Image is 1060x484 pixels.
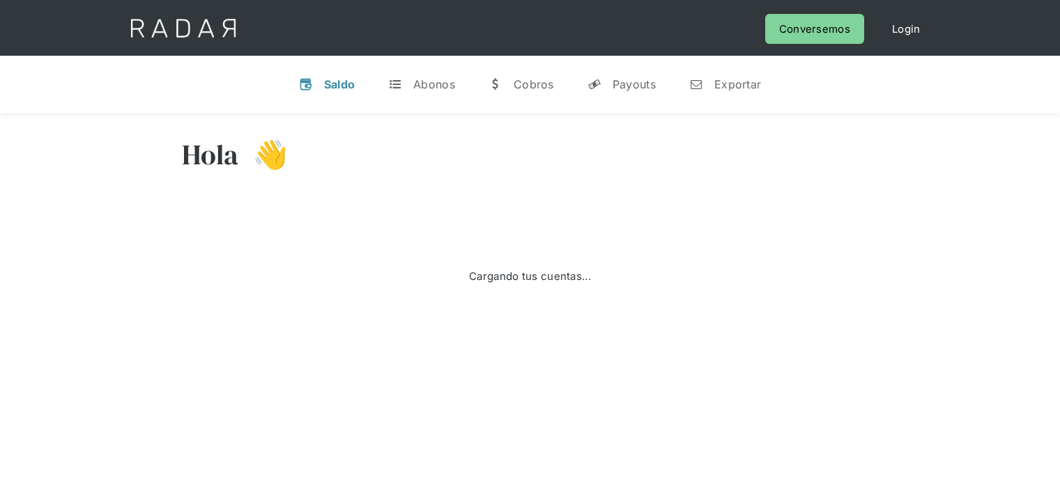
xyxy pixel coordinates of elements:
[514,77,554,91] div: Cobros
[587,77,601,91] div: y
[388,77,402,91] div: t
[714,77,761,91] div: Exportar
[239,137,288,172] h3: 👋
[765,14,864,44] a: Conversemos
[413,77,455,91] div: Abonos
[878,14,935,44] a: Login
[182,137,239,172] h3: Hola
[324,77,355,91] div: Saldo
[689,77,703,91] div: n
[469,267,591,286] div: Cargando tus cuentas...
[613,77,656,91] div: Payouts
[489,77,502,91] div: w
[299,77,313,91] div: v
